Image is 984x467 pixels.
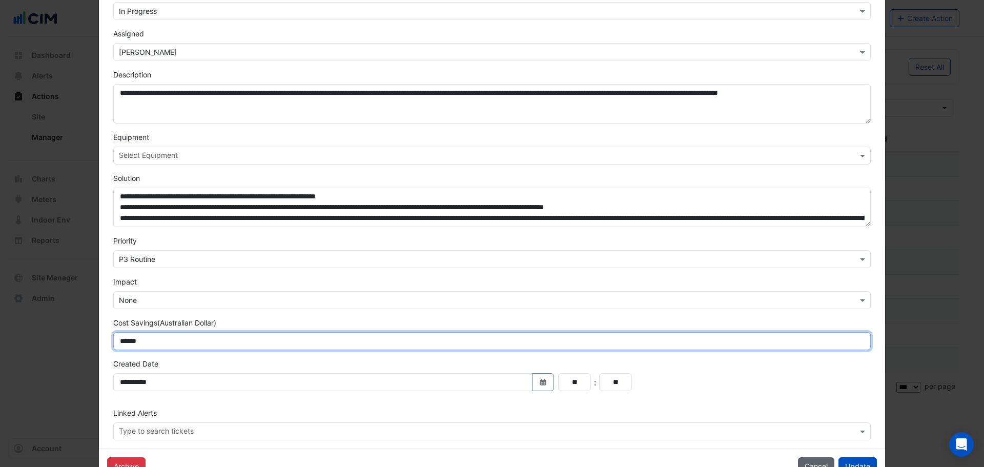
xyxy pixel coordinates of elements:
[539,378,548,387] fa-icon: Select Date
[113,28,144,39] label: Assigned
[117,425,194,439] div: Type to search tickets
[599,373,632,391] input: Minutes
[113,132,149,143] label: Equipment
[949,432,974,457] div: Open Intercom Messenger
[113,235,137,246] label: Priority
[591,376,599,389] div: :
[117,150,178,163] div: Select Equipment
[558,373,591,391] input: Hours
[113,69,151,80] label: Description
[113,317,216,328] label: Cost Savings (Australian Dollar)
[113,358,158,369] label: Created Date
[113,408,157,418] label: Linked Alerts
[113,276,137,287] label: Impact
[113,173,140,184] label: Solution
